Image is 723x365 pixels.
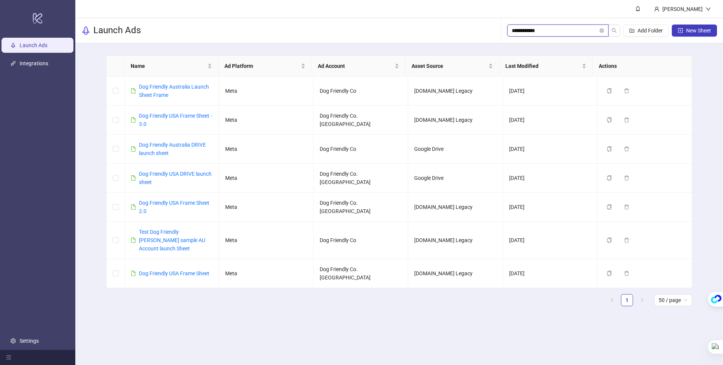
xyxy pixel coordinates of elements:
[93,25,141,37] h3: Launch Ads
[314,77,408,106] td: Dog Friendly Co
[503,259,598,288] td: [DATE]
[503,135,598,164] td: [DATE]
[503,193,598,222] td: [DATE]
[624,117,629,123] span: delete
[408,259,503,288] td: [DOMAIN_NAME] Legacy
[607,238,612,243] span: copy
[314,106,408,135] td: Dog Friendly Co. [GEOGRAPHIC_DATA]
[607,146,612,152] span: copy
[139,229,205,252] a: Test Dog Friendly [PERSON_NAME] sample AU Account launch Sheet
[219,193,314,222] td: Meta
[131,204,136,210] span: file
[607,271,612,276] span: copy
[219,259,314,288] td: Meta
[408,193,503,222] td: [DOMAIN_NAME] Legacy
[499,56,593,77] th: Last Modified
[606,294,618,306] button: left
[131,175,136,181] span: file
[131,146,136,152] span: file
[314,135,408,164] td: Dog Friendly Co
[629,28,635,33] span: folder-add
[621,294,633,306] a: 1
[139,113,212,127] a: Dog Friendly USA Frame Sheet - 3.0
[139,171,212,185] a: Dog Friendly USA DRIVE launch sheet
[408,135,503,164] td: Google Drive
[408,222,503,259] td: [DOMAIN_NAME] Legacy
[6,355,11,360] span: menu-fold
[312,56,406,77] th: Ad Account
[131,62,206,70] span: Name
[621,294,633,306] li: 1
[81,26,90,35] span: rocket
[20,60,48,66] a: Integrations
[593,56,686,77] th: Actions
[503,106,598,135] td: [DATE]
[131,238,136,243] span: file
[503,222,598,259] td: [DATE]
[20,42,47,48] a: Launch Ads
[624,238,629,243] span: delete
[139,84,209,98] a: Dog Friendly Australia Launch Sheet Frame
[706,6,711,12] span: down
[624,88,629,94] span: delete
[406,56,499,77] th: Asset Source
[503,164,598,193] td: [DATE]
[20,338,39,344] a: Settings
[607,204,612,210] span: copy
[624,204,629,210] span: delete
[131,88,136,94] span: file
[131,117,136,123] span: file
[640,298,644,302] span: right
[412,62,487,70] span: Asset Source
[612,28,617,33] span: search
[624,271,629,276] span: delete
[623,25,669,37] button: Add Folder
[636,294,648,306] li: Next Page
[505,62,581,70] span: Last Modified
[218,56,312,77] th: Ad Platform
[139,270,209,276] a: Dog Friendly USA Frame Sheet
[314,164,408,193] td: Dog Friendly Co. [GEOGRAPHIC_DATA]
[599,28,604,33] button: close-circle
[635,6,641,11] span: bell
[139,142,206,156] a: Dog Friendly Australia DRIVE launch sheet
[219,106,314,135] td: Meta
[219,164,314,193] td: Meta
[624,146,629,152] span: delete
[654,6,659,12] span: user
[318,62,393,70] span: Ad Account
[607,88,612,94] span: copy
[659,5,706,13] div: [PERSON_NAME]
[131,271,136,276] span: file
[672,25,717,37] button: New Sheet
[219,135,314,164] td: Meta
[314,222,408,259] td: Dog Friendly Co
[408,164,503,193] td: Google Drive
[638,28,663,34] span: Add Folder
[607,117,612,123] span: copy
[408,77,503,106] td: [DOMAIN_NAME] Legacy
[314,259,408,288] td: Dog Friendly Co. [GEOGRAPHIC_DATA]
[408,106,503,135] td: [DOMAIN_NAME] Legacy
[139,200,209,214] a: Dog Friendly USA Frame Sheet 2.0
[503,77,598,106] td: [DATE]
[678,28,683,33] span: plus-square
[624,175,629,181] span: delete
[219,222,314,259] td: Meta
[686,28,711,34] span: New Sheet
[654,294,692,306] div: Page Size
[606,294,618,306] li: Previous Page
[224,62,300,70] span: Ad Platform
[125,56,218,77] th: Name
[314,193,408,222] td: Dog Friendly Co. [GEOGRAPHIC_DATA]
[659,294,688,306] span: 50 / page
[607,175,612,181] span: copy
[610,298,614,302] span: left
[219,77,314,106] td: Meta
[636,294,648,306] button: right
